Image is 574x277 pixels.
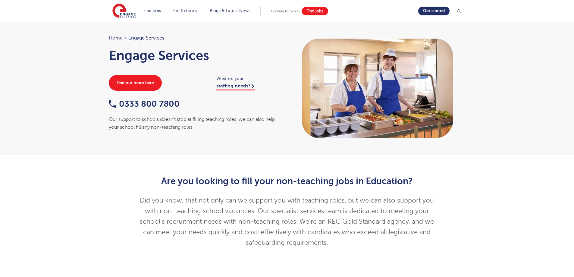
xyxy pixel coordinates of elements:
span: Engage Services [128,34,164,42]
a: 0333 800 7800 [109,99,180,109]
div: Our support to schools doesn't stop at filling teaching roles, we can also help your school fill ... [109,115,281,131]
a: Get started [418,7,450,15]
a: Blogs & Latest News [210,8,251,13]
span: > [124,35,127,41]
span: What are your [216,75,281,82]
img: Engage Education [112,4,136,19]
nav: breadcrumb [109,34,281,42]
a: staffing needs? [216,83,255,90]
span: Find jobs [306,9,323,13]
a: Home [109,35,123,41]
span: Did you know, that not only can we support you with teaching roles, but we can also support you w... [140,197,434,246]
h1: Engage Services [109,48,281,63]
a: Find jobs [302,7,328,15]
a: Find jobs [143,8,161,13]
a: Find out more here [109,75,162,91]
h2: Are you looking to fill your non-teaching jobs in Education? [139,176,435,186]
a: For Schools [173,8,197,13]
span: Looking for work? [271,9,300,13]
